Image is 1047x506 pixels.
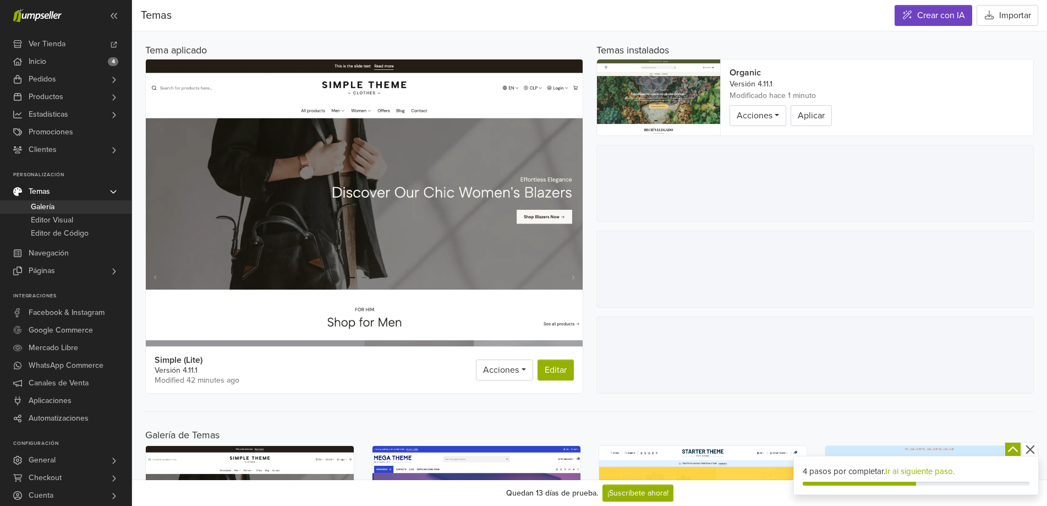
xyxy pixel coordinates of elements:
[730,80,772,88] span: Versión 4.11.1
[602,485,673,502] a: ¡Suscríbete ahora!
[29,70,56,88] span: Pedidos
[29,244,69,262] span: Navegación
[29,35,65,53] span: Ver Tienda
[29,322,93,339] span: Google Commerce
[29,183,50,200] span: Temas
[597,59,720,135] img: Marcador de posición de tema Organic: una representación visual de una imagen de marcador de posi...
[29,357,103,374] span: WhatsApp Commerce
[895,5,972,26] a: Crear con IA
[13,440,131,447] p: Configuración
[155,377,239,384] span: 2025-09-25 20:29
[13,172,131,178] p: Personalización
[730,105,786,126] a: Acciones
[29,88,63,106] span: Productos
[141,9,172,22] span: Temas
[803,465,1029,478] div: 4 pasos por completar.
[730,68,761,77] span: Organic
[730,92,816,100] span: 2025-09-25 21:11
[29,487,53,504] span: Cuenta
[31,227,89,240] span: Editor de Código
[29,106,68,123] span: Estadísticas
[885,466,955,476] a: Ir al siguiente paso.
[596,45,669,57] h5: Temas instalados
[29,339,78,357] span: Mercado Libre
[29,469,62,487] span: Checkout
[737,110,772,121] span: Acciones
[31,214,73,227] span: Editor Visual
[29,123,73,141] span: Promociones
[483,364,519,376] span: Acciones
[13,293,131,300] p: Integraciones
[29,410,89,427] span: Automatizaciones
[29,392,72,410] span: Aplicaciones
[155,356,239,364] span: Simple (Lite)
[108,57,118,66] span: 4
[155,367,198,374] a: Versión 4.11.1
[476,360,533,380] a: Acciones
[29,262,55,280] span: Páginas
[29,141,57,159] span: Clientes
[31,200,54,214] span: Galería
[977,5,1038,26] button: Importar
[145,429,1034,442] h5: Galería de Temas
[145,45,583,57] h5: Tema aplicado
[29,53,46,70] span: Inicio
[29,451,56,469] span: General
[791,105,832,126] button: Aplicar
[506,487,598,499] div: Quedan 13 días de prueba.
[538,360,574,380] a: Editar
[29,304,105,322] span: Facebook & Instagram
[29,374,89,392] span: Canales de Venta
